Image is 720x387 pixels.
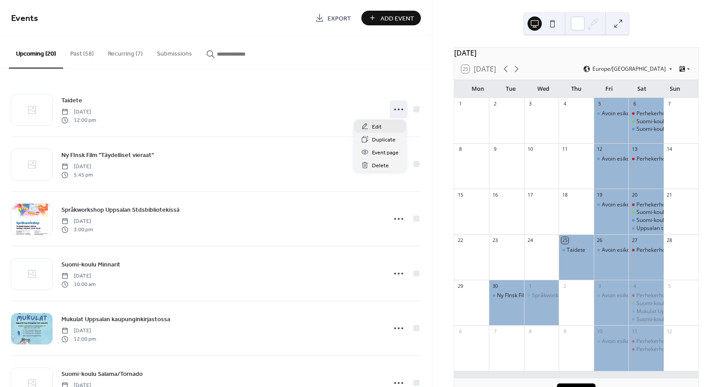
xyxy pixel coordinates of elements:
div: Perhekerho [628,346,663,353]
div: 7 [492,328,498,335]
div: 5 [666,282,673,289]
div: Avoin esikoulu [602,155,637,163]
div: 10 [527,146,533,153]
div: Språkworkshop Uppsalan Stdsbibliotekissä [524,292,559,299]
span: [DATE] [61,108,96,116]
div: Perhekerho [628,292,663,299]
div: Perhekerho [628,246,663,254]
div: Mukulat Uppsalan kaupunginkirjastossa [628,308,663,315]
div: Suomi-koulu Salama/Tornado [636,217,710,224]
span: Delete [372,161,389,170]
div: 1 [527,282,533,289]
div: Suomi-koulu Salama/Tornado [628,217,663,224]
div: 1 [457,101,464,107]
div: 14 [666,146,673,153]
div: Fri [592,80,625,98]
div: Avoin esikoulu [602,110,637,117]
span: Add Event [380,14,414,23]
div: Perhekerho [628,201,663,209]
a: Export [308,11,358,25]
div: 6 [457,328,464,335]
div: Suomi-koulu Minnarit [628,300,663,307]
span: Taidete [61,96,82,105]
div: Taidete [559,246,593,254]
div: Perhekerho [636,338,665,345]
div: 7 [666,101,673,107]
span: Edit [372,122,382,132]
div: Avoin esikoulu [594,338,628,345]
div: 4 [631,282,638,289]
div: 18 [561,191,568,198]
div: 20 [631,191,638,198]
div: Suomi-koulu Salama/Tornado [636,316,710,323]
a: Språkworkshop Uppsalan Stdsbibliotekissä [61,205,180,215]
div: Suomi-koulu Minnarit [636,118,689,125]
div: Ny FInsk Film "Täydelliset vieraat" [497,292,580,299]
div: 12 [596,146,603,153]
div: Taidete [567,246,585,254]
div: Perhekerho [628,338,663,345]
span: [DATE] [61,218,93,226]
div: Avoin esikoulu [594,292,628,299]
div: Mon [461,80,494,98]
div: 2 [492,101,498,107]
span: Språkworkshop Uppsalan Stdsbibliotekissä [61,206,180,215]
div: 11 [561,146,568,153]
div: Avoin esikoulu [594,201,628,209]
div: 16 [492,191,498,198]
span: Duplicate [372,135,396,145]
div: 17 [527,191,533,198]
div: 3 [527,101,533,107]
div: 30 [492,282,498,289]
div: Perhekerho [636,110,665,117]
span: 12:00 pm [61,116,96,124]
a: Suomi-koulu Minnarit [61,259,120,270]
div: 3 [596,282,603,289]
div: Perhekerho [636,246,665,254]
div: Suomi-koulu Salama/Tornado [628,316,663,323]
div: Suomi-koulu Minnarit [636,300,689,307]
div: Perhekerho [636,346,665,353]
div: 5 [596,101,603,107]
div: Avoin esikoulu [594,155,628,163]
div: 29 [457,282,464,289]
div: 9 [492,146,498,153]
div: Suomi-koulu Minnarit [628,118,663,125]
div: Perhekerho [636,201,665,209]
div: Sun [658,80,691,98]
button: Submissions [150,36,199,68]
span: Event page [372,148,399,157]
div: 9 [561,328,568,335]
span: Events [11,10,38,27]
span: [DATE] [61,163,93,171]
a: Taidete [61,95,82,105]
div: 26 [596,237,603,244]
a: Ny FInsk Film "Täydelliset vieraat" [61,150,154,160]
div: Avoin esikoulu [602,292,637,299]
div: Perhekerho [636,155,665,163]
div: Suomi-koulu Salama/Tornado [636,125,710,133]
div: 8 [457,146,464,153]
div: Ny FInsk Film "Täydelliset vieraat" [489,292,524,299]
div: 6 [631,101,638,107]
a: Add Event [361,11,421,25]
div: Uppsalan taidemuseon taidekävely suomeksi [628,225,663,232]
div: 15 [457,191,464,198]
span: 5:45 pm [61,171,93,179]
div: 28 [666,237,673,244]
div: Tue [494,80,527,98]
div: Sat [625,80,658,98]
div: Thu [560,80,593,98]
div: Suomi-koulu Minnarit [628,209,663,216]
span: 3:00 pm [61,226,93,234]
div: Avoin esikoulu [602,338,637,345]
button: Recurring (7) [101,36,150,68]
a: Suomi-koulu Salama/Tornado [61,369,143,379]
span: Export [328,14,351,23]
span: 12:00 pm [61,335,96,343]
div: 27 [631,237,638,244]
div: Suomi-koulu Salama/Tornado [628,125,663,133]
div: 10 [596,328,603,335]
div: 12 [666,328,673,335]
button: Upcoming (20) [9,36,63,69]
